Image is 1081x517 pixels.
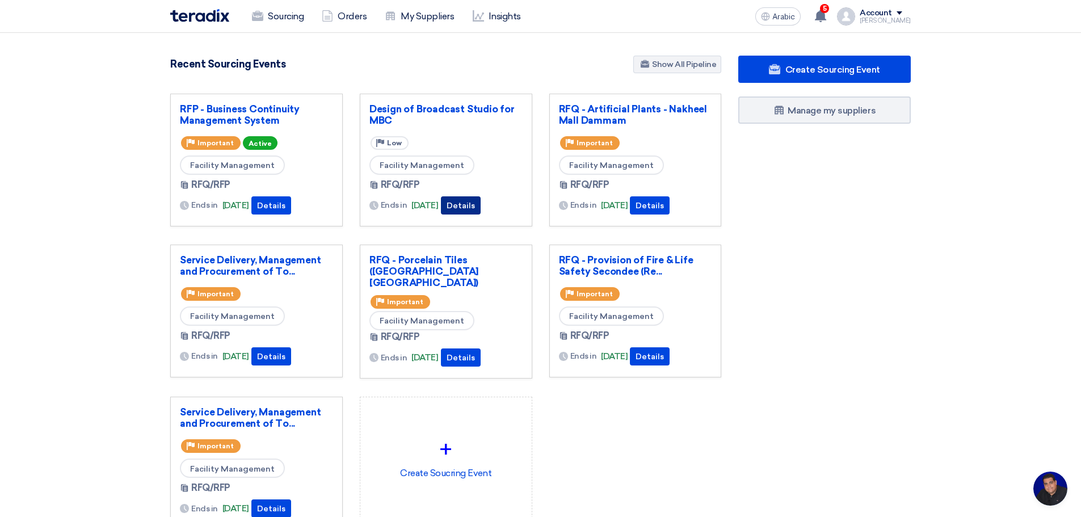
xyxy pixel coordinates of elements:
font: Arabic [772,12,795,22]
font: Ends in [191,351,218,361]
font: Important [387,298,423,306]
font: Important [577,290,613,298]
font: Orders [338,11,367,22]
font: [DATE] [411,352,438,363]
font: Important [197,290,234,298]
font: Insights [489,11,521,22]
font: Ends in [570,200,597,210]
font: Account [860,8,892,18]
font: [DATE] [222,200,249,211]
font: Active [249,140,272,148]
font: Show All Pipeline [652,60,716,69]
font: [DATE] [601,351,628,362]
font: [PERSON_NAME] [860,17,911,24]
font: Important [197,442,234,450]
font: Details [447,201,475,211]
font: RFQ/RFP [570,179,609,190]
font: RFQ - Artificial Plants - Nakheel Mall Dammam [559,103,707,126]
font: My Suppliers [401,11,454,22]
font: RFQ/RFP [570,330,609,341]
font: [DATE] [411,200,438,211]
font: Details [257,201,285,211]
font: Design of Broadcast Studio for MBC [369,103,515,126]
font: Details [636,352,664,362]
font: 5 [823,5,827,12]
button: Details [251,347,291,365]
font: Details [257,352,285,362]
font: Facility Management [569,312,654,321]
font: Ends in [381,200,407,210]
font: Low [387,139,402,147]
a: RFQ - Artificial Plants - Nakheel Mall Dammam [559,103,712,126]
font: RFQ - Provision of Fire & Life Safety Secondee (Re... [559,254,693,277]
a: Insights [464,4,530,29]
font: Details [636,201,664,211]
a: Show All Pipeline [633,56,721,73]
a: Service Delivery, Management and Procurement of To... [180,254,333,277]
font: [DATE] [222,351,249,362]
font: Recent Sourcing Events [170,58,285,70]
a: Sourcing [243,4,313,29]
font: Details [447,353,475,363]
img: Teradix logo [170,9,229,22]
font: + [440,436,452,463]
font: RFP - Business Continuity Management System [180,103,300,126]
font: RFQ/RFP [191,179,230,190]
font: [DATE] [601,200,628,211]
font: Create Sourcing Event [785,64,880,75]
font: Facility Management [190,464,275,473]
a: Design of Broadcast Studio for MBC [369,103,523,126]
a: RFQ - Porcelain Tiles ([GEOGRAPHIC_DATA] [GEOGRAPHIC_DATA]) [369,254,523,288]
button: Details [441,196,481,215]
font: Ends in [191,504,218,514]
button: Details [251,196,291,215]
font: Create Soucring Event [400,468,491,478]
font: Ends in [570,351,597,361]
font: Ends in [191,200,218,210]
button: Details [630,196,670,215]
font: Facility Management [380,161,464,170]
font: Details [257,504,285,514]
font: Facility Management [380,316,464,326]
a: RFP - Business Continuity Management System [180,103,333,126]
font: Manage my suppliers [788,105,876,116]
img: profile_test.png [837,7,855,26]
font: Service Delivery, Management and Procurement of To... [180,406,321,429]
button: Details [441,348,481,367]
font: Service Delivery, Management and Procurement of To... [180,254,321,277]
font: Facility Management [190,312,275,321]
font: Facility Management [569,161,654,170]
font: RFQ/RFP [191,330,230,341]
font: [DATE] [222,503,249,514]
font: Sourcing [268,11,304,22]
a: Manage my suppliers [738,96,911,124]
button: Details [630,347,670,365]
a: My Suppliers [376,4,463,29]
font: Facility Management [190,161,275,170]
button: Arabic [755,7,801,26]
a: Open chat [1033,472,1067,506]
font: Important [197,139,234,147]
font: RFQ - Porcelain Tiles ([GEOGRAPHIC_DATA] [GEOGRAPHIC_DATA]) [369,254,478,288]
font: RFQ/RFP [381,179,420,190]
a: RFQ - Provision of Fire & Life Safety Secondee (Re... [559,254,712,277]
font: Ends in [381,353,407,363]
font: RFQ/RFP [381,331,420,342]
font: Important [577,139,613,147]
a: Orders [313,4,376,29]
a: Service Delivery, Management and Procurement of To... [180,406,333,429]
font: RFQ/RFP [191,482,230,493]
